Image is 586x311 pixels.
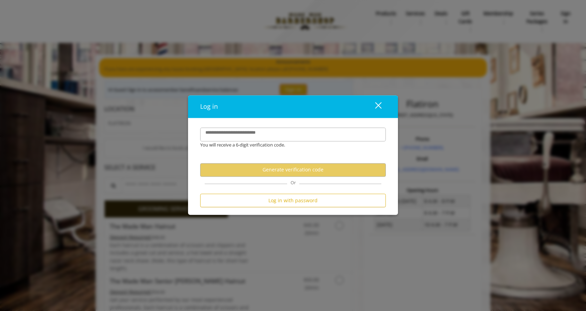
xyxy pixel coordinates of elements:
[200,103,218,111] span: Log in
[200,163,386,177] button: Generate verification code
[287,179,299,186] span: Or
[200,194,386,207] button: Log in with password
[367,101,381,112] div: close dialog
[362,99,386,114] button: close dialog
[195,142,381,149] div: You will receive a 6-digit verification code.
